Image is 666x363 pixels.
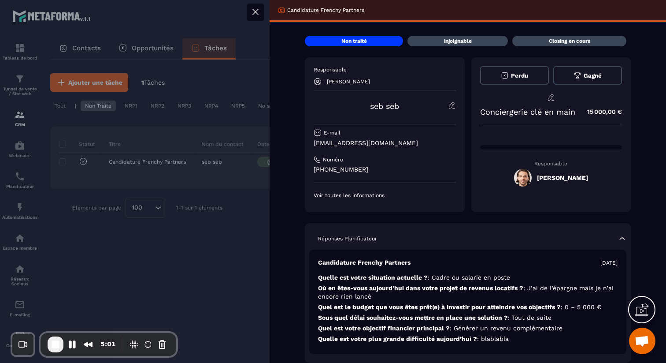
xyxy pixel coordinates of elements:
[318,235,377,242] p: Réponses Planificateur
[444,37,472,45] p: injoignable
[561,303,601,311] span: : 0 – 5 000 €
[600,259,618,266] p: [DATE]
[480,161,622,167] p: Responsable
[314,66,456,73] p: Responsable
[549,37,590,45] p: Closing en cours
[553,66,622,85] button: Gagné
[318,258,411,267] p: Candidature Frenchy Partners
[341,37,367,45] p: Non traité
[318,314,618,322] p: Sous quel délai souhaitez-vous mettre en place une solution ?
[318,303,618,311] p: Quel est le budget que vous êtes prêt(e) à investir pour atteindre vos objectifs ?
[450,325,562,332] span: : Générer un revenu complémentaire
[584,72,602,79] span: Gagné
[314,192,456,199] p: Voir toutes les informations
[314,139,456,147] p: [EMAIL_ADDRESS][DOMAIN_NAME]
[318,273,618,282] p: Quelle est votre situation actuelle ?
[480,107,575,116] p: Conciergerie clé en main
[537,174,588,181] h5: [PERSON_NAME]
[287,7,364,14] p: Candidature Frenchy Partners
[511,72,528,79] span: Perdu
[629,328,655,354] a: Ouvrir le chat
[327,79,370,85] p: [PERSON_NAME]
[428,274,510,281] span: : Cadre ou salarié en poste
[318,335,618,343] p: Quelle est votre plus grande difficulté aujourd’hui ?
[477,335,509,342] span: : blablabla
[318,284,618,301] p: Où en êtes-vous aujourd’hui dans votre projet de revenus locatifs ?
[314,165,456,174] p: [PHONE_NUMBER]
[508,314,551,321] span: : Tout de suite
[323,156,343,163] p: Numéro
[324,129,340,136] p: E-mail
[578,103,622,120] p: 15 000,00 €
[480,66,549,85] button: Perdu
[370,101,399,111] a: seb seb
[318,324,618,333] p: Quel est votre objectif financier principal ?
